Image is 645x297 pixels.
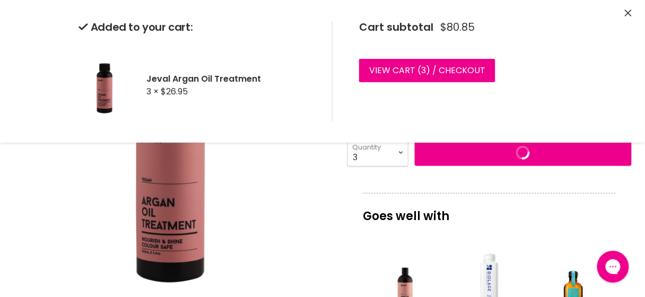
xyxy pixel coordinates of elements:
[146,85,159,98] span: 3 ×
[79,48,132,121] img: Jeval Argan Oil Treatment
[347,139,408,166] select: Quantity
[146,73,315,84] h2: Jeval Argan Oil Treatment
[363,193,616,228] p: Goes well with
[359,20,433,34] span: Cart subtotal
[359,59,495,82] a: View cart (3) / Checkout
[592,247,634,286] iframe: Gorgias live chat messenger
[625,8,632,19] button: Close
[421,64,426,76] span: 3
[440,21,475,33] span: $80.85
[161,85,188,98] span: $26.95
[79,21,315,33] h2: Added to your cart:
